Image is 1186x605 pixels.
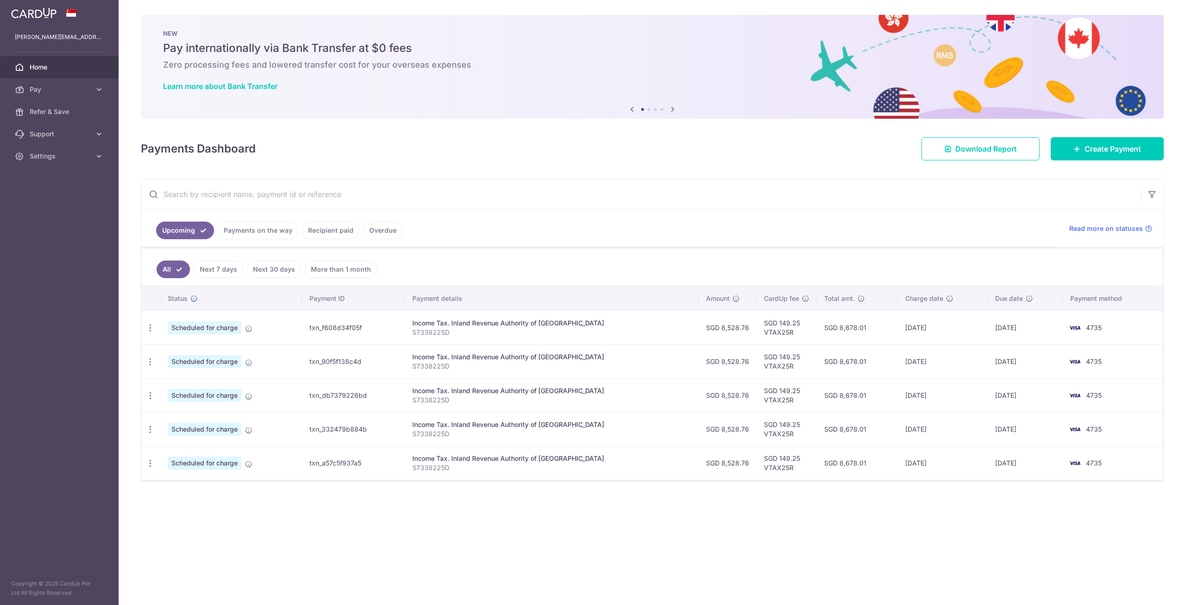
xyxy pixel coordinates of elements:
a: Download Report [921,137,1040,160]
span: Scheduled for charge [168,423,241,436]
a: Learn more about Bank Transfer [163,82,278,91]
a: Overdue [363,222,403,239]
td: [DATE] [988,412,1063,446]
span: Settings [30,152,91,161]
th: Payment ID [302,287,405,311]
img: Bank Card [1066,458,1084,469]
td: SGD 8,678.01 [817,378,898,412]
span: 4735 [1086,459,1102,467]
td: SGD 8,528.76 [699,378,757,412]
span: 4735 [1086,324,1102,331]
div: Income Tax. Inland Revenue Authority of [GEOGRAPHIC_DATA] [412,318,691,328]
a: More than 1 month [305,261,377,278]
td: [DATE] [898,378,987,412]
td: [DATE] [988,311,1063,344]
span: Scheduled for charge [168,355,241,368]
img: Bank transfer banner [141,15,1164,119]
span: Amount [706,294,730,303]
span: Scheduled for charge [168,389,241,402]
td: SGD 149.25 VTAX25R [757,446,817,480]
span: Support [30,129,91,139]
p: NEW [163,30,1142,37]
img: CardUp [11,7,57,19]
a: All [157,261,190,278]
th: Payment method [1063,287,1163,311]
span: 4735 [1086,425,1102,433]
p: S7338225D [412,362,691,371]
td: SGD 8,678.01 [817,412,898,446]
td: [DATE] [988,446,1063,480]
td: txn_90f5f138c4d [302,344,405,378]
td: [DATE] [988,344,1063,378]
p: S7338225D [412,463,691,472]
span: Create Payment [1085,143,1141,154]
td: SGD 8,528.76 [699,344,757,378]
td: SGD 8,528.76 [699,412,757,446]
iframe: Opens a widget where you can find more information [1127,577,1177,600]
h5: Pay internationally via Bank Transfer at $0 fees [163,41,1142,56]
div: Income Tax. Inland Revenue Authority of [GEOGRAPHIC_DATA] [412,420,691,429]
td: [DATE] [898,311,987,344]
div: Income Tax. Inland Revenue Authority of [GEOGRAPHIC_DATA] [412,352,691,362]
td: txn_a57c5f937a5 [302,446,405,480]
td: SGD 149.25 VTAX25R [757,412,817,446]
a: Create Payment [1051,137,1164,160]
img: Bank Card [1066,390,1084,401]
h4: Payments Dashboard [141,140,256,157]
td: SGD 8,528.76 [699,446,757,480]
img: Bank Card [1066,322,1084,333]
p: S7338225D [412,328,691,337]
td: [DATE] [898,412,987,446]
td: [DATE] [898,344,987,378]
td: SGD 149.25 VTAX25R [757,311,817,344]
a: Recipient paid [302,222,360,239]
span: Pay [30,85,91,94]
td: [DATE] [898,446,987,480]
td: SGD 8,528.76 [699,311,757,344]
td: SGD 8,678.01 [817,344,898,378]
span: 4735 [1086,391,1102,399]
span: Download Report [955,143,1017,154]
p: S7338225D [412,395,691,405]
a: Next 7 days [194,261,243,278]
td: txn_f608d34f05f [302,311,405,344]
td: txn_db7379226bd [302,378,405,412]
span: Scheduled for charge [168,457,241,470]
td: SGD 8,678.01 [817,311,898,344]
th: Payment details [405,287,699,311]
input: Search by recipient name, payment id or reference [141,179,1141,209]
span: Charge date [905,294,943,303]
div: Income Tax. Inland Revenue Authority of [GEOGRAPHIC_DATA] [412,454,691,463]
span: Total amt. [824,294,855,303]
span: Read more on statuses [1069,224,1143,233]
td: txn_332479b884b [302,412,405,446]
span: CardUp fee [764,294,799,303]
span: Due date [995,294,1023,303]
span: Home [30,63,91,72]
div: Income Tax. Inland Revenue Authority of [GEOGRAPHIC_DATA] [412,386,691,395]
a: Read more on statuses [1069,224,1152,233]
a: Next 30 days [247,261,301,278]
td: SGD 149.25 VTAX25R [757,378,817,412]
a: Upcoming [156,222,214,239]
p: [PERSON_NAME][EMAIL_ADDRESS][PERSON_NAME][DOMAIN_NAME] [15,32,104,42]
td: SGD 149.25 VTAX25R [757,344,817,378]
p: S7338225D [412,429,691,439]
img: Bank Card [1066,424,1084,435]
td: [DATE] [988,378,1063,412]
a: Payments on the way [218,222,298,239]
span: Status [168,294,188,303]
td: SGD 8,678.01 [817,446,898,480]
span: Scheduled for charge [168,321,241,334]
span: Refer & Save [30,107,91,116]
h6: Zero processing fees and lowered transfer cost for your overseas expenses [163,59,1142,70]
span: 4735 [1086,357,1102,365]
img: Bank Card [1066,356,1084,367]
